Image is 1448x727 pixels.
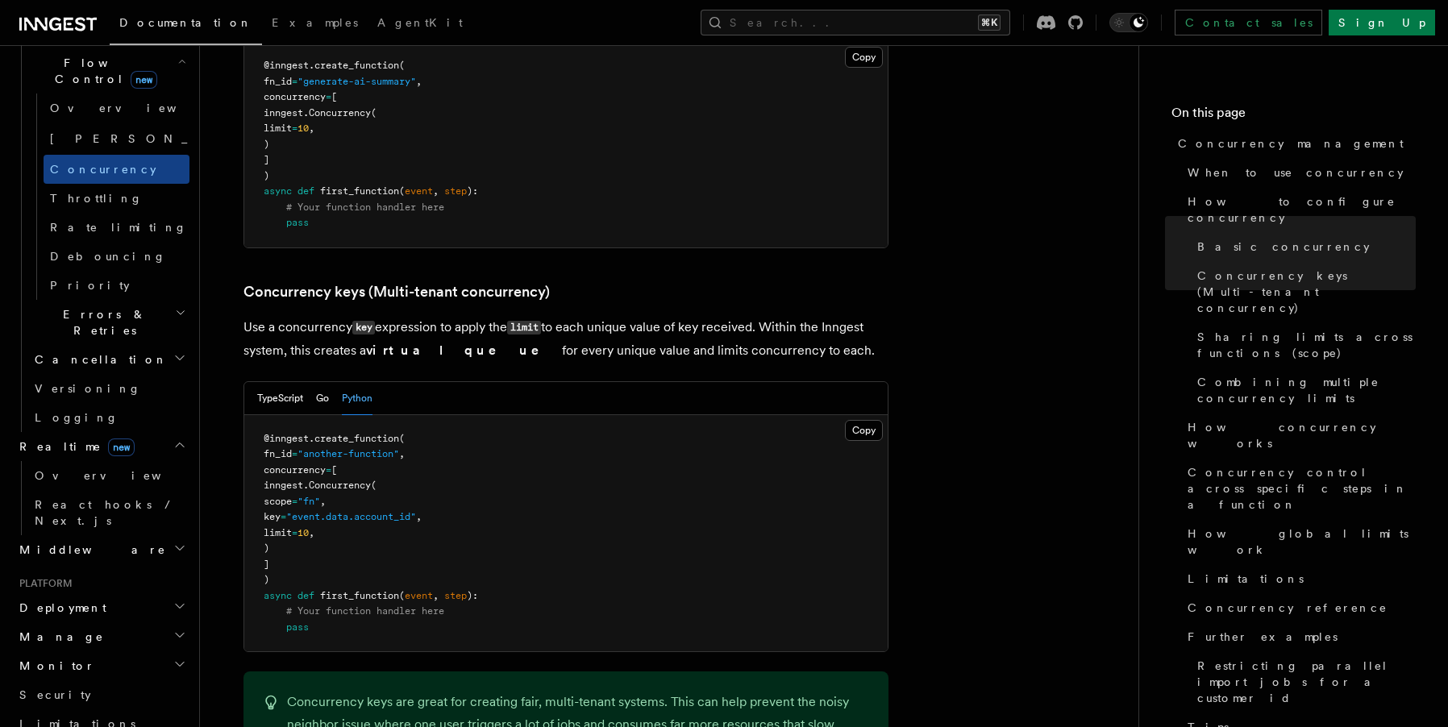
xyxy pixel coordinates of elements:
[316,382,329,415] button: Go
[13,680,189,709] a: Security
[399,448,405,459] span: ,
[1191,651,1416,712] a: Restricting parallel import jobs for a customer id
[264,139,269,150] span: )
[28,351,168,368] span: Cancellation
[264,60,309,71] span: @inngest
[1197,658,1416,706] span: Restricting parallel import jobs for a customer id
[309,107,371,118] span: Concurrency
[292,123,298,134] span: =
[405,590,433,601] span: event
[13,658,95,674] span: Monitor
[264,574,269,585] span: )
[28,55,177,87] span: Flow Control
[1191,232,1416,261] a: Basic concurrency
[845,420,883,441] button: Copy
[50,132,286,145] span: [PERSON_NAME]
[1188,419,1416,451] span: How concurrency works
[28,48,189,93] button: Flow Controlnew
[28,93,189,300] div: Flow Controlnew
[286,605,444,617] span: # Your function handler here
[298,76,416,87] span: "generate-ai-summary"
[309,60,314,71] span: .
[13,622,189,651] button: Manage
[1197,268,1416,316] span: Concurrency keys (Multi-tenant concurrency)
[286,201,444,213] span: # Your function handler here
[286,217,309,228] span: pass
[1191,368,1416,413] a: Combining multiple concurrency limits
[28,300,189,345] button: Errors & Retries
[281,511,286,522] span: =
[50,102,216,114] span: Overview
[28,374,189,403] a: Versioning
[257,382,303,415] button: TypeScript
[399,185,405,197] span: (
[35,411,119,424] span: Logging
[1188,571,1304,587] span: Limitations
[264,185,292,197] span: async
[309,123,314,134] span: ,
[298,448,399,459] span: "another-function"
[467,185,478,197] span: ):
[286,621,309,633] span: pass
[131,71,157,89] span: new
[298,527,309,538] span: 10
[243,280,550,303] a: Concurrency keys (Multi-tenant concurrency)
[292,448,298,459] span: =
[298,185,314,197] span: def
[1178,135,1404,152] span: Concurrency management
[44,155,189,184] a: Concurrency
[44,184,189,213] a: Throttling
[272,16,358,29] span: Examples
[1188,600,1388,616] span: Concurrency reference
[1171,103,1416,129] h4: On this page
[1181,187,1416,232] a: How to configure concurrency
[1188,526,1416,558] span: How global limits work
[1188,464,1416,513] span: Concurrency control across specific steps in a function
[35,469,201,482] span: Overview
[444,185,467,197] span: step
[13,535,189,564] button: Middleware
[50,221,187,234] span: Rate limiting
[1181,564,1416,593] a: Limitations
[264,511,281,522] span: key
[262,5,368,44] a: Examples
[28,461,189,490] a: Overview
[507,321,541,334] code: limit
[1197,374,1416,406] span: Combining multiple concurrency limits
[13,651,189,680] button: Monitor
[13,438,135,455] span: Realtime
[108,438,135,456] span: new
[314,60,399,71] span: create_function
[320,185,399,197] span: first_function
[433,590,439,601] span: ,
[44,213,189,242] a: Rate limiting
[19,688,91,701] span: Security
[13,593,189,622] button: Deployment
[1197,239,1370,255] span: Basic concurrency
[35,382,141,395] span: Versioning
[701,10,1010,35] button: Search...⌘K
[264,480,309,491] span: inngest.
[326,91,331,102] span: =
[326,464,331,476] span: =
[264,91,326,102] span: concurrency
[342,382,372,415] button: Python
[1181,593,1416,622] a: Concurrency reference
[433,185,439,197] span: ,
[405,185,433,197] span: event
[264,76,292,87] span: fn_id
[264,433,309,444] span: @inngest
[13,600,106,616] span: Deployment
[298,496,320,507] span: "fn"
[1109,13,1148,32] button: Toggle dark mode
[28,490,189,535] a: React hooks / Next.js
[978,15,1001,31] kbd: ⌘K
[264,107,309,118] span: inngest.
[44,242,189,271] a: Debouncing
[371,480,377,491] span: (
[28,403,189,432] a: Logging
[309,527,314,538] span: ,
[292,496,298,507] span: =
[377,16,463,29] span: AgentKit
[50,192,143,205] span: Throttling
